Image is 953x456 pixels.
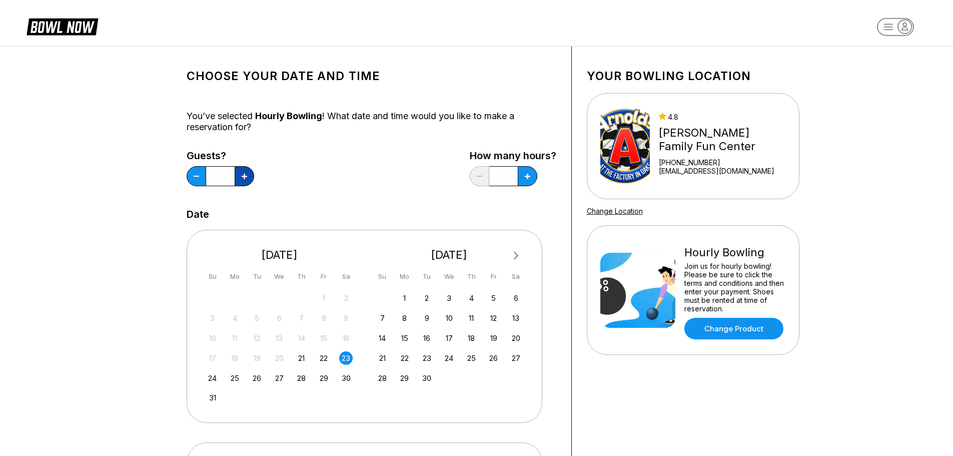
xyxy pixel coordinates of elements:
div: Choose Friday, September 5th, 2025 [487,291,500,305]
div: Choose Saturday, September 20th, 2025 [509,331,523,345]
div: Choose Friday, August 29th, 2025 [317,371,331,385]
img: Arnold's Family Fun Center [600,109,650,184]
div: Not available Wednesday, August 20th, 2025 [273,351,286,365]
div: Choose Wednesday, August 27th, 2025 [273,371,286,385]
div: Choose Monday, September 8th, 2025 [398,311,411,325]
div: Hourly Bowling [684,246,786,259]
label: Guests? [187,150,254,161]
div: Choose Sunday, September 21st, 2025 [376,351,389,365]
div: Not available Thursday, August 14th, 2025 [295,331,308,345]
div: Choose Monday, September 1st, 2025 [398,291,411,305]
div: Choose Monday, September 22nd, 2025 [398,351,411,365]
div: Choose Friday, September 12th, 2025 [487,311,500,325]
div: Choose Monday, September 29th, 2025 [398,371,411,385]
div: Choose Monday, September 15th, 2025 [398,331,411,345]
a: Change Product [684,318,783,339]
img: Hourly Bowling [600,253,675,328]
div: Not available Monday, August 11th, 2025 [228,331,242,345]
div: You’ve selected ! What date and time would you like to make a reservation for? [187,111,556,133]
div: Not available Tuesday, August 5th, 2025 [250,311,264,325]
label: How many hours? [470,150,556,161]
div: Not available Wednesday, August 6th, 2025 [273,311,286,325]
div: Choose Tuesday, August 26th, 2025 [250,371,264,385]
div: Choose Saturday, August 23rd, 2025 [339,351,353,365]
div: Not available Saturday, August 16th, 2025 [339,331,353,345]
div: Join us for hourly bowling! Please be sure to click the terms and conditions and then enter your ... [684,262,786,313]
div: Choose Tuesday, September 23rd, 2025 [420,351,434,365]
div: Not available Friday, August 15th, 2025 [317,331,331,345]
div: Tu [420,270,434,283]
div: Not available Tuesday, August 12th, 2025 [250,331,264,345]
span: Hourly Bowling [255,111,322,121]
div: Choose Saturday, September 27th, 2025 [509,351,523,365]
div: Not available Thursday, August 7th, 2025 [295,311,308,325]
div: Not available Friday, August 1st, 2025 [317,291,331,305]
div: Choose Wednesday, September 10th, 2025 [442,311,456,325]
div: Not available Tuesday, August 19th, 2025 [250,351,264,365]
div: Not available Saturday, August 2nd, 2025 [339,291,353,305]
div: Choose Sunday, September 14th, 2025 [376,331,389,345]
div: Fr [487,270,500,283]
div: [PHONE_NUMBER] [659,158,785,167]
div: Sa [339,270,353,283]
div: Su [376,270,389,283]
div: Not available Sunday, August 17th, 2025 [206,351,219,365]
div: Choose Friday, August 22nd, 2025 [317,351,331,365]
div: Tu [250,270,264,283]
div: Not available Sunday, August 10th, 2025 [206,331,219,345]
div: Fr [317,270,331,283]
a: [EMAIL_ADDRESS][DOMAIN_NAME] [659,167,785,175]
div: Choose Saturday, September 13th, 2025 [509,311,523,325]
div: Choose Thursday, August 21st, 2025 [295,351,308,365]
div: Choose Tuesday, September 2nd, 2025 [420,291,434,305]
div: Choose Monday, August 25th, 2025 [228,371,242,385]
div: Choose Sunday, August 31st, 2025 [206,391,219,404]
div: Choose Wednesday, September 17th, 2025 [442,331,456,345]
div: Not available Monday, August 4th, 2025 [228,311,242,325]
div: We [273,270,286,283]
div: Not available Wednesday, August 13th, 2025 [273,331,286,345]
div: Not available Monday, August 18th, 2025 [228,351,242,365]
div: Not available Friday, August 8th, 2025 [317,311,331,325]
div: Choose Saturday, September 6th, 2025 [509,291,523,305]
div: Choose Friday, September 26th, 2025 [487,351,500,365]
div: month 2025-08 [205,290,355,405]
div: Su [206,270,219,283]
div: 4.8 [659,113,785,121]
div: month 2025-09 [374,290,524,385]
div: Not available Sunday, August 3rd, 2025 [206,311,219,325]
div: Choose Thursday, September 11th, 2025 [465,311,478,325]
div: [DATE] [372,248,527,262]
div: Choose Tuesday, September 30th, 2025 [420,371,434,385]
div: Choose Sunday, September 28th, 2025 [376,371,389,385]
div: Choose Tuesday, September 16th, 2025 [420,331,434,345]
div: Choose Thursday, September 18th, 2025 [465,331,478,345]
div: Choose Wednesday, September 3rd, 2025 [442,291,456,305]
div: Sa [509,270,523,283]
button: Next Month [508,248,524,264]
div: Choose Thursday, August 28th, 2025 [295,371,308,385]
div: Choose Sunday, August 24th, 2025 [206,371,219,385]
div: Not available Saturday, August 9th, 2025 [339,311,353,325]
div: Mo [228,270,242,283]
div: We [442,270,456,283]
div: Choose Sunday, September 7th, 2025 [376,311,389,325]
div: [DATE] [202,248,357,262]
div: Th [295,270,308,283]
label: Date [187,209,209,220]
div: [PERSON_NAME] Family Fun Center [659,126,785,153]
div: Choose Saturday, August 30th, 2025 [339,371,353,385]
div: Choose Tuesday, September 9th, 2025 [420,311,434,325]
div: Choose Friday, September 19th, 2025 [487,331,500,345]
div: Th [465,270,478,283]
div: Choose Wednesday, September 24th, 2025 [442,351,456,365]
div: Choose Thursday, September 25th, 2025 [465,351,478,365]
h1: Choose your Date and time [187,69,556,83]
a: Change Location [587,207,643,215]
div: Choose Thursday, September 4th, 2025 [465,291,478,305]
div: Mo [398,270,411,283]
h1: Your bowling location [587,69,799,83]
